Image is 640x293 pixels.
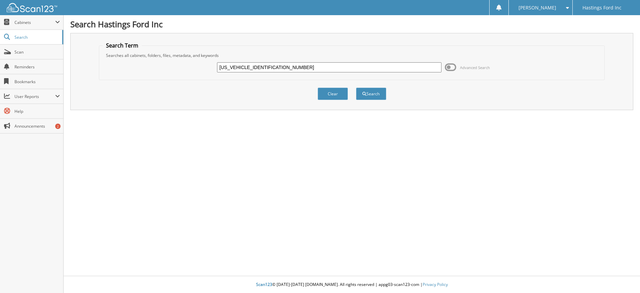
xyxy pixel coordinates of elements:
[7,3,57,12] img: scan123-logo-white.svg
[423,282,448,287] a: Privacy Policy
[14,79,60,85] span: Bookmarks
[606,261,640,293] iframe: Chat Widget
[582,6,621,10] span: Hastings Ford Inc
[55,124,61,129] div: 2
[14,123,60,129] span: Announcements
[256,282,272,287] span: Scan123
[103,42,142,49] legend: Search Term
[460,65,490,70] span: Advanced Search
[519,6,556,10] span: [PERSON_NAME]
[70,19,633,30] h1: Search Hastings Ford Inc
[318,88,348,100] button: Clear
[14,94,55,99] span: User Reports
[103,53,601,58] div: Searches all cabinets, folders, files, metadata, and keywords
[14,49,60,55] span: Scan
[356,88,386,100] button: Search
[14,34,59,40] span: Search
[14,108,60,114] span: Help
[14,64,60,70] span: Reminders
[14,20,55,25] span: Cabinets
[64,276,640,293] div: © [DATE]-[DATE] [DOMAIN_NAME]. All rights reserved | appg03-scan123-com |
